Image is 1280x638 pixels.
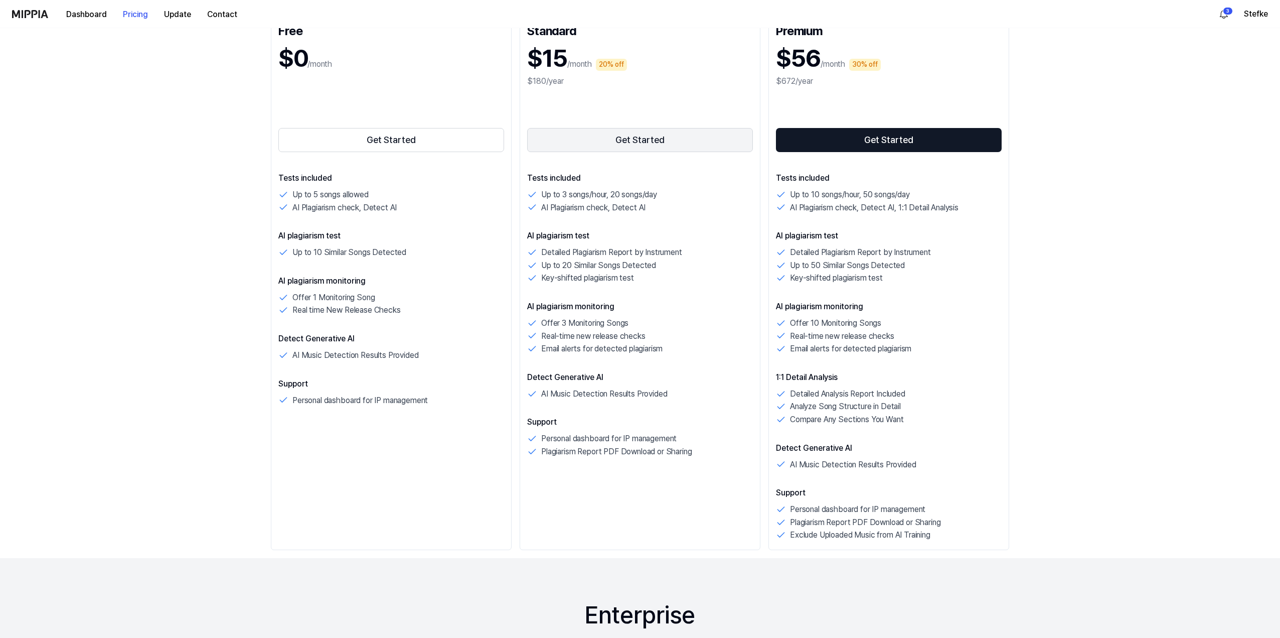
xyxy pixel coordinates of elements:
[790,272,883,285] p: Key-shifted plagiarism test
[527,75,753,87] div: $180/year
[278,42,307,75] h1: $0
[292,188,369,201] p: Up to 5 songs allowed
[156,5,199,25] button: Update
[527,416,753,428] p: Support
[790,503,925,516] p: Personal dashboard for IP management
[790,259,905,272] p: Up to 50 Similar Songs Detected
[292,291,375,304] p: Offer 1 Monitoring Song
[541,188,657,201] p: Up to 3 songs/hour, 20 songs/day
[541,342,663,355] p: Email alerts for detected plagiarism
[776,172,1002,184] p: Tests included
[12,10,48,18] img: logo
[278,128,504,152] button: Get Started
[292,304,401,317] p: Real time New Release Checks
[1223,7,1233,15] div: 3
[156,1,199,28] a: Update
[790,330,894,343] p: Real-time new release checks
[199,5,245,25] button: Contact
[527,126,753,154] a: Get Started
[596,59,627,71] div: 20% off
[541,201,646,214] p: AI Plagiarism check, Detect AI
[527,42,567,75] h1: $15
[776,42,821,75] h1: $56
[776,371,1002,384] p: 1:1 Detail Analysis
[278,22,504,38] div: Free
[58,5,115,25] button: Dashboard
[527,172,753,184] p: Tests included
[527,22,753,38] div: Standard
[278,230,504,242] p: AI plagiarism test
[567,58,592,70] p: /month
[292,201,397,214] p: AI Plagiarism check, Detect AI
[278,275,504,287] p: AI plagiarism monitoring
[790,458,916,471] p: AI Music Detection Results Provided
[278,333,504,345] p: Detect Generative AI
[1218,8,1230,20] img: 알림
[790,388,905,401] p: Detailed Analysis Report Included
[278,378,504,390] p: Support
[585,598,695,632] div: Enterprise
[790,413,903,426] p: Compare Any Sections You Want
[527,128,753,152] button: Get Started
[821,58,845,70] p: /month
[527,301,753,313] p: AI plagiarism monitoring
[1244,8,1268,20] button: Stefke
[790,516,940,529] p: Plagiarism Report PDF Download or Sharing
[292,349,418,362] p: AI Music Detection Results Provided
[527,371,753,384] p: Detect Generative AI
[776,230,1002,242] p: AI plagiarism test
[541,317,628,330] p: Offer 3 Monitoring Songs
[849,59,881,71] div: 30% off
[790,201,958,214] p: AI Plagiarism check, Detect AI, 1:1 Detail Analysis
[790,529,930,542] p: Exclude Uploaded Music from AI Training
[790,246,931,259] p: Detailed Plagiarism Report by Instrument
[776,126,1002,154] a: Get Started
[776,442,1002,454] p: Detect Generative AI
[292,394,428,407] p: Personal dashboard for IP management
[790,400,901,413] p: Analyze Song Structure in Detail
[541,432,677,445] p: Personal dashboard for IP management
[790,317,881,330] p: Offer 10 Monitoring Songs
[776,128,1002,152] button: Get Started
[115,1,156,28] a: Pricing
[776,75,1002,87] div: $672/year
[541,388,667,401] p: AI Music Detection Results Provided
[776,487,1002,499] p: Support
[541,445,692,458] p: Plagiarism Report PDF Download or Sharing
[541,246,682,259] p: Detailed Plagiarism Report by Instrument
[278,126,504,154] a: Get Started
[1216,6,1232,22] button: 알림3
[541,272,634,285] p: Key-shifted plagiarism test
[307,58,332,70] p: /month
[292,246,406,259] p: Up to 10 Similar Songs Detected
[776,301,1002,313] p: AI plagiarism monitoring
[115,5,156,25] button: Pricing
[790,188,910,201] p: Up to 10 songs/hour, 50 songs/day
[527,230,753,242] p: AI plagiarism test
[541,330,646,343] p: Real-time new release checks
[541,259,656,272] p: Up to 20 Similar Songs Detected
[776,22,1002,38] div: Premium
[278,172,504,184] p: Tests included
[790,342,911,355] p: Email alerts for detected plagiarism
